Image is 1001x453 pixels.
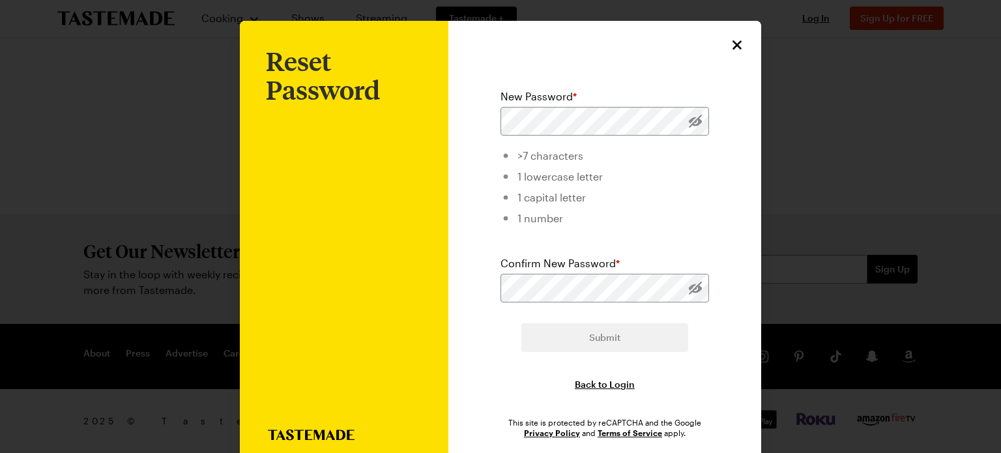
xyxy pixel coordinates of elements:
button: Close [729,37,746,53]
h1: Reset Password [266,47,422,104]
label: New Password [500,89,577,104]
span: 1 capital letter [517,191,586,203]
span: >7 characters [517,149,583,162]
span: 1 lowercase letter [517,170,603,183]
div: This site is protected by reCAPTCHA and the Google and apply. [500,417,709,438]
a: Google Terms of Service [598,427,662,438]
span: 1 number [517,212,563,224]
button: Back to Login [575,378,635,391]
label: Confirm New Password [500,256,620,271]
a: Google Privacy Policy [524,427,580,438]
